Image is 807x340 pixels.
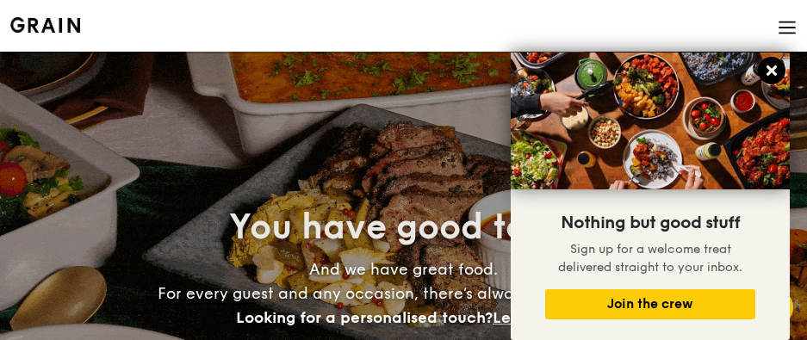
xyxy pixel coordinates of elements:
[158,260,650,327] span: And we have great food. For every guest and any occasion, there’s always room for Grain.
[545,289,755,319] button: Join the crew
[10,17,80,33] a: Logotype
[236,308,493,327] span: Looking for a personalised touch?
[229,207,578,248] span: You have good taste
[758,57,785,84] button: Close
[558,242,742,275] span: Sign up for a welcome treat delivered straight to your inbox.
[778,18,797,37] img: icon-hamburger-menu.db5d7e83.svg
[561,213,740,233] span: Nothing but good stuff
[511,53,790,189] img: DSC07876-Edit02-Large.jpeg
[493,308,571,327] span: Let's chat.
[10,17,80,33] img: Grain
